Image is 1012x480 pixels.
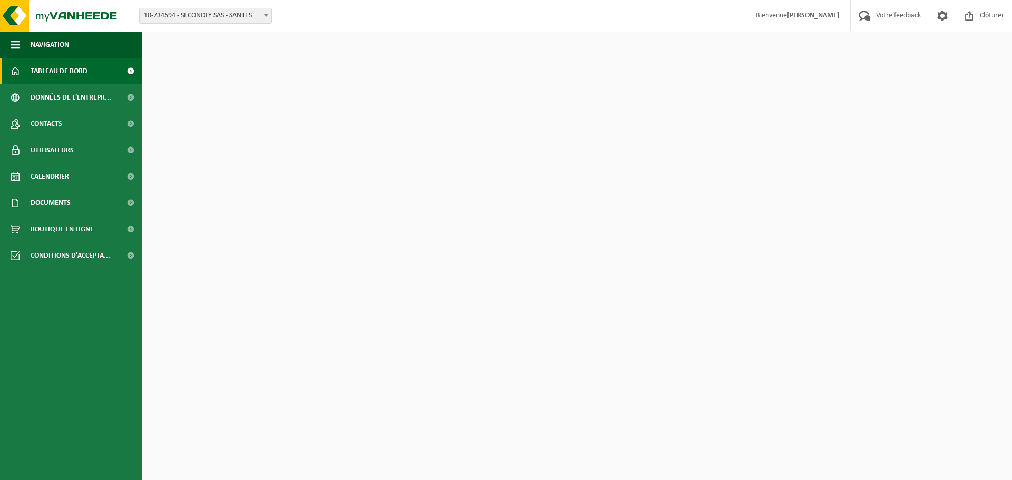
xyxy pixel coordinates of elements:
span: Contacts [31,111,62,137]
span: Utilisateurs [31,137,74,163]
span: 10-734594 - SECONDLY SAS - SANTES [140,8,271,23]
span: Calendrier [31,163,69,190]
span: Documents [31,190,71,216]
span: 10-734594 - SECONDLY SAS - SANTES [139,8,272,24]
span: Tableau de bord [31,58,87,84]
strong: [PERSON_NAME] [787,12,840,19]
span: Données de l'entrepr... [31,84,111,111]
span: Conditions d'accepta... [31,242,110,269]
span: Navigation [31,32,69,58]
span: Boutique en ligne [31,216,94,242]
